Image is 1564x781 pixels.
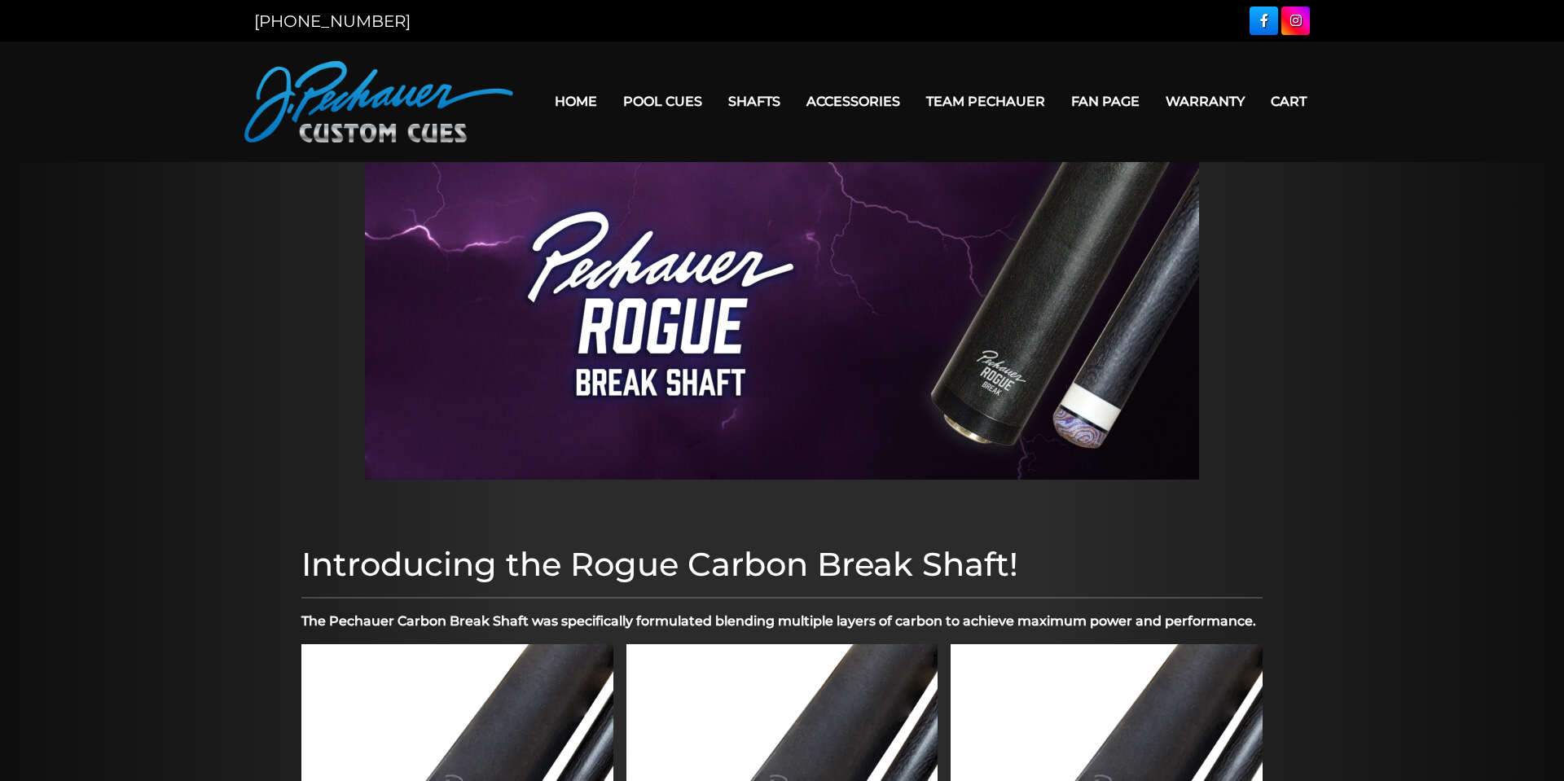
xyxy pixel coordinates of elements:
a: Accessories [793,81,913,122]
h1: Introducing the Rogue Carbon Break Shaft! [301,545,1263,584]
a: [PHONE_NUMBER] [254,11,411,31]
a: Team Pechauer [913,81,1058,122]
a: Warranty [1153,81,1258,122]
a: Shafts [715,81,793,122]
a: Pool Cues [610,81,715,122]
a: Home [542,81,610,122]
img: Pechauer Custom Cues [244,61,513,143]
strong: The Pechauer Carbon Break Shaft was specifically formulated blending multiple layers of carbon to... [301,613,1256,629]
a: Cart [1258,81,1320,122]
a: Fan Page [1058,81,1153,122]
